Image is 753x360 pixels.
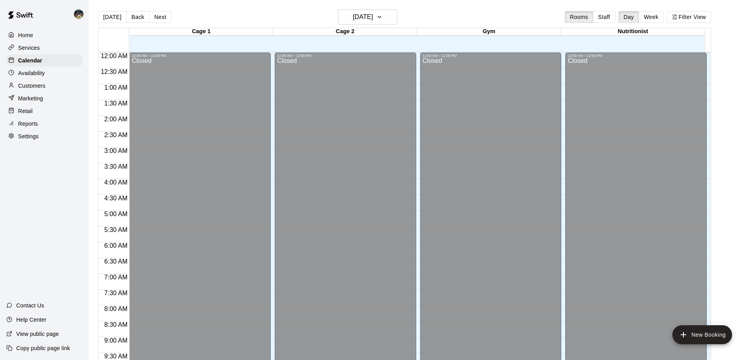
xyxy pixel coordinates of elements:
[18,120,38,128] p: Reports
[619,11,639,23] button: Day
[417,28,561,36] div: Gym
[6,118,83,130] a: Reports
[6,67,83,79] a: Availability
[423,54,559,58] div: 12:00 AM – 12:00 PM
[102,305,130,312] span: 8:00 AM
[667,11,711,23] button: Filter View
[561,28,705,36] div: Nutritionist
[16,316,46,324] p: Help Center
[102,179,130,186] span: 4:00 AM
[102,258,130,265] span: 6:30 AM
[129,28,273,36] div: Cage 1
[6,80,83,92] a: Customers
[102,290,130,296] span: 7:30 AM
[102,211,130,217] span: 5:00 AM
[6,92,83,104] a: Marketing
[102,163,130,170] span: 3:30 AM
[18,94,43,102] p: Marketing
[6,29,83,41] a: Home
[6,55,83,66] a: Calendar
[74,9,83,19] img: Nolan Gilbert
[102,84,130,91] span: 1:00 AM
[18,69,45,77] p: Availability
[6,42,83,54] a: Services
[277,54,414,58] div: 12:00 AM – 12:00 PM
[18,44,40,52] p: Services
[102,100,130,107] span: 1:30 AM
[16,330,59,338] p: View public page
[18,31,33,39] p: Home
[6,130,83,142] a: Settings
[99,53,130,59] span: 12:00 AM
[593,11,615,23] button: Staff
[102,321,130,328] span: 8:30 AM
[126,11,149,23] button: Back
[102,242,130,249] span: 6:00 AM
[132,54,268,58] div: 12:00 AM – 12:00 PM
[102,337,130,344] span: 9:00 AM
[149,11,171,23] button: Next
[16,302,44,309] p: Contact Us
[672,325,732,344] button: add
[102,195,130,202] span: 4:30 AM
[102,226,130,233] span: 5:30 AM
[18,107,33,115] p: Retail
[102,116,130,123] span: 2:00 AM
[102,147,130,154] span: 3:00 AM
[18,57,42,64] p: Calendar
[99,68,130,75] span: 12:30 AM
[6,105,83,117] a: Retail
[338,9,397,25] button: [DATE]
[18,82,45,90] p: Customers
[18,132,39,140] p: Settings
[273,28,417,36] div: Cage 2
[353,11,373,23] h6: [DATE]
[102,274,130,281] span: 7:00 AM
[568,54,704,58] div: 12:00 AM – 12:00 PM
[102,132,130,138] span: 2:30 AM
[102,353,130,360] span: 9:30 AM
[16,344,70,352] p: Copy public page link
[72,6,89,22] div: Nolan Gilbert
[639,11,664,23] button: Week
[98,11,126,23] button: [DATE]
[565,11,593,23] button: Rooms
